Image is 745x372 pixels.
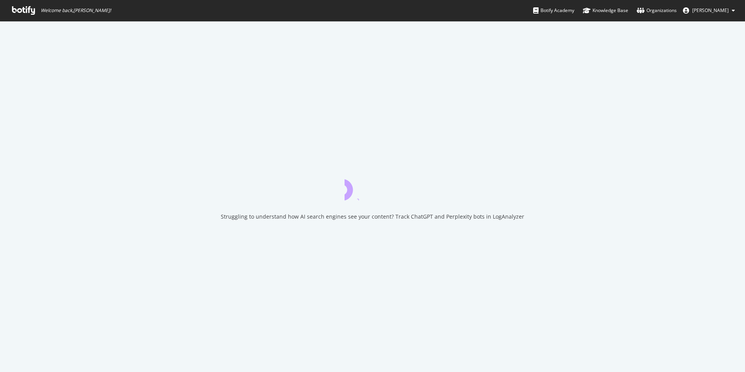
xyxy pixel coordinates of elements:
[692,7,729,14] span: Colin Ma
[533,7,574,14] div: Botify Academy
[583,7,628,14] div: Knowledge Base
[221,213,524,221] div: Struggling to understand how AI search engines see your content? Track ChatGPT and Perplexity bot...
[41,7,111,14] span: Welcome back, [PERSON_NAME] !
[637,7,677,14] div: Organizations
[345,172,400,200] div: animation
[677,4,741,17] button: [PERSON_NAME]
